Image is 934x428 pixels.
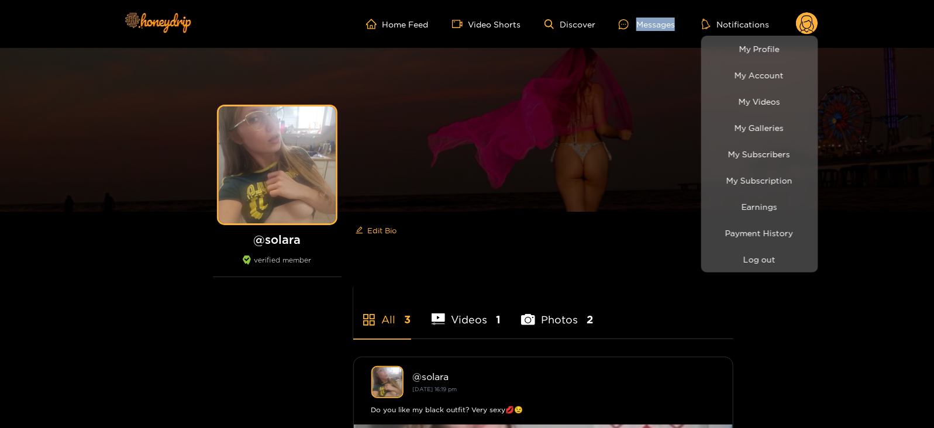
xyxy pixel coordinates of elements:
a: My Profile [704,39,815,59]
button: Log out [704,249,815,270]
a: My Subscription [704,170,815,191]
a: Payment History [704,223,815,243]
a: My Videos [704,91,815,112]
a: My Subscribers [704,144,815,164]
a: Earnings [704,196,815,217]
a: My Account [704,65,815,85]
a: My Galleries [704,118,815,138]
